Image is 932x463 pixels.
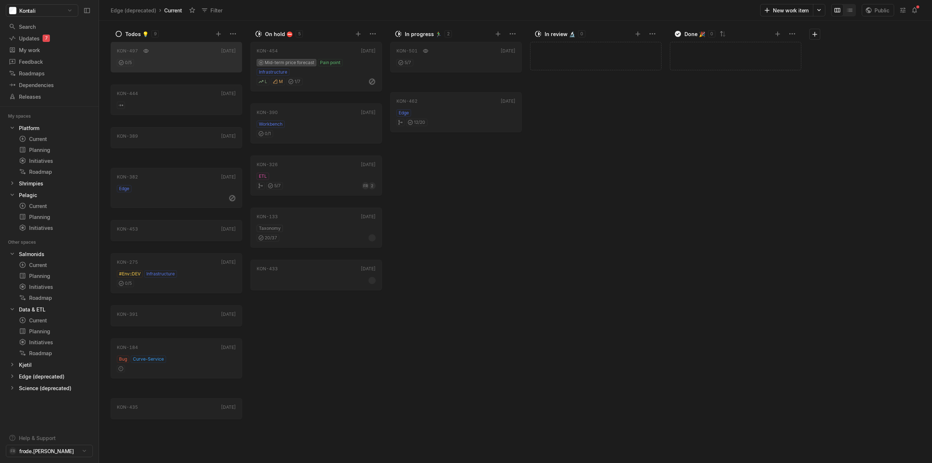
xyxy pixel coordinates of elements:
a: Dependencies [6,79,93,90]
div: KON-501[DATE]5/7 [390,40,522,75]
span: 0 / 5 [125,280,132,287]
span: Infrastructure [259,69,287,75]
div: KON-275 [117,259,138,266]
span: Edge [119,185,129,192]
a: Shrimpies [6,178,93,188]
span: Edge [399,110,409,116]
a: Kjetil [6,360,93,370]
div: KON-453 [117,226,138,232]
a: Planning [16,271,93,281]
a: Planning [16,326,93,336]
div: [DATE] [501,98,516,105]
span: Pain point [320,59,340,66]
div: KON-433 [257,266,278,272]
span: 2 [371,182,373,189]
div: KON-133[DATE]Taxonomy20/37 [250,205,382,250]
div: 5 [296,30,303,38]
div: KON-497 [117,48,138,54]
span: #Env::DEV [119,271,141,277]
div: Initiatives [19,157,90,165]
div: In progress 🏃‍♂️ [405,30,442,38]
div: grid [250,40,385,463]
div: KON-454 [257,48,278,54]
a: Planning [16,145,93,155]
span: 5 / 7 [404,59,411,66]
div: KON-433[DATE] [250,258,382,293]
span: 0 / 5 [125,59,132,66]
div: KON-382[DATE]Edge [111,166,242,210]
a: Salmonids [6,249,93,259]
div: 9 [151,30,159,38]
a: Current [16,260,93,270]
a: Initiatives [16,282,93,292]
div: 2 [445,30,452,38]
span: Infrastructure [146,271,175,277]
div: grid [111,40,245,463]
div: Updates [9,35,90,42]
span: Kontali [19,7,36,15]
a: Edge (deprecated) [109,5,158,15]
div: KON-389 [117,133,138,140]
div: Current [19,135,90,143]
a: KON-326[DATE]ETL5/7FR2 [250,156,382,196]
a: Initiatives [16,223,93,233]
div: Roadmap [19,294,90,302]
div: [DATE] [221,133,236,140]
a: Feedback [6,56,93,67]
div: grid [670,40,805,463]
a: Current [16,315,93,325]
div: Roadmap [19,168,90,176]
div: Current [19,261,90,269]
button: FRfrode.[PERSON_NAME] [6,445,93,457]
a: KON-435[DATE] [111,398,242,419]
div: KON-326[DATE]ETL5/7FR2 [250,153,382,198]
div: Todos 💡 [125,30,149,38]
a: Current [16,134,93,144]
span: Taxonomy [259,225,281,232]
div: 0 [708,30,715,38]
div: Platform [6,123,93,133]
a: Science (deprecated) [6,383,93,393]
div: Edge (deprecated) [6,371,93,381]
div: [DATE] [221,344,236,351]
a: Planning [16,212,93,222]
span: 5 / 7 [274,183,281,189]
div: grid [530,40,665,463]
div: Current [19,317,90,324]
a: Data & ETL [6,304,93,314]
div: Search [9,23,90,31]
div: Roadmap [19,349,90,357]
div: KON-390[DATE]Workbench0/1 [250,101,382,146]
a: KON-454[DATE]Mid-term price forecastPain pointInfrastructureLM1/7 [250,42,382,91]
div: [DATE] [501,48,516,54]
div: 7 [43,35,50,42]
button: Public [859,4,897,16]
a: Initiatives [16,337,93,347]
a: KON-275[DATE]#Env::DEVInfrastructure0/5 [111,253,242,293]
div: KON-389[DATE] [111,125,242,150]
button: Change to mode list_view [844,4,856,16]
div: Planning [19,327,90,335]
a: Releases [6,91,93,102]
a: Roadmap [16,293,93,303]
span: FR [11,447,15,455]
div: Edge (deprecated) [19,373,64,380]
a: KON-433[DATE] [250,260,382,290]
div: [DATE] [221,226,236,232]
a: KON-497[DATE]0/5 [111,42,242,72]
div: KON-326 [257,161,278,168]
div: KON-444[DATE] [111,82,242,117]
span: M [279,78,283,85]
div: Edge (deprecated) [111,7,156,14]
div: KON-453[DATE] [111,218,242,243]
div: KON-133 [257,213,278,220]
button: Kontali [6,4,78,17]
div: [DATE] [221,48,236,54]
div: grid [390,40,525,463]
div: [DATE] [361,213,376,220]
a: KON-391[DATE] [111,305,242,326]
div: Other spaces [8,239,45,246]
